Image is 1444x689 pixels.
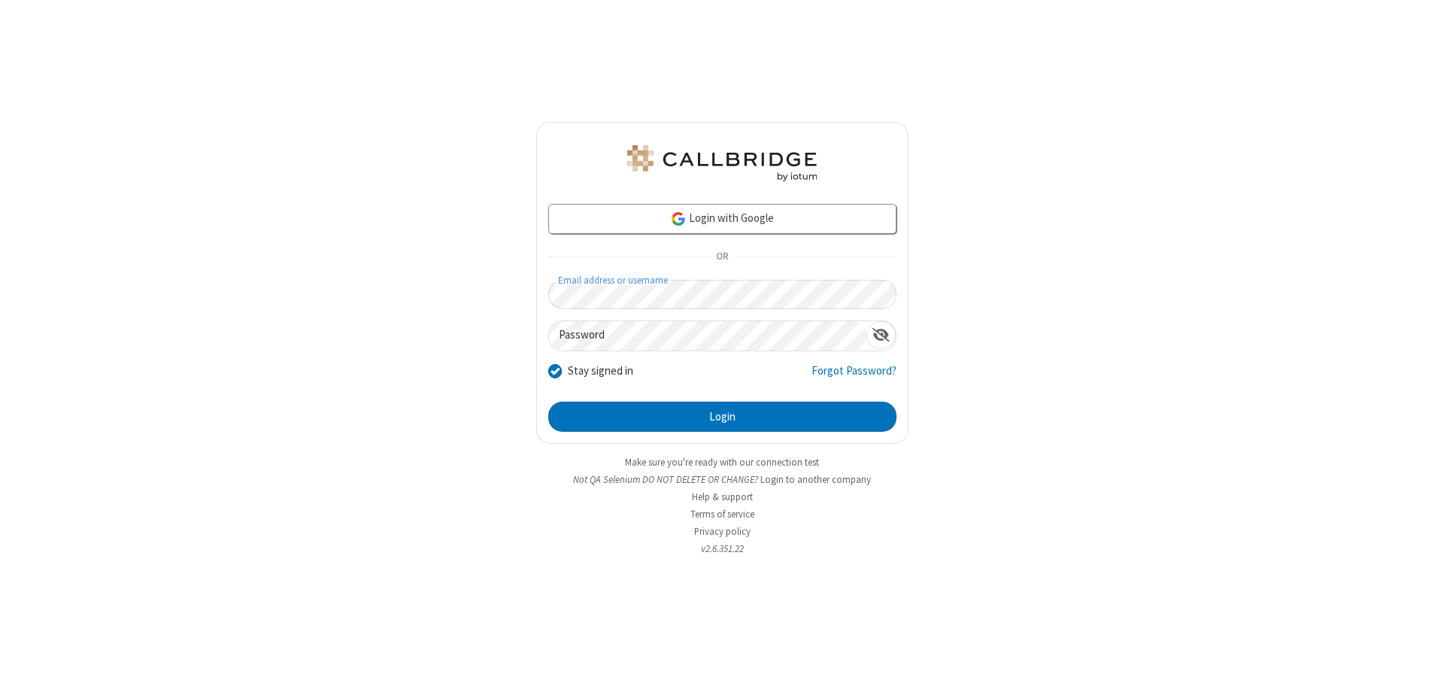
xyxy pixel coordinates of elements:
a: Make sure you're ready with our connection test [625,456,819,469]
a: Login with Google [548,204,896,234]
a: Privacy policy [694,525,751,538]
a: Forgot Password? [811,363,896,391]
img: google-icon.png [670,211,687,227]
label: Stay signed in [568,363,633,380]
a: Terms of service [690,508,754,521]
li: Not QA Selenium DO NOT DELETE OR CHANGE? [536,472,909,487]
div: Show password [866,321,896,349]
img: QA Selenium DO NOT DELETE OR CHANGE [624,145,820,181]
a: Help & support [692,490,753,503]
button: Login [548,402,896,432]
input: Email address or username [548,280,896,309]
input: Password [549,321,866,351]
button: Login to another company [760,472,871,487]
li: v2.6.351.22 [536,542,909,556]
span: OR [710,247,734,268]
